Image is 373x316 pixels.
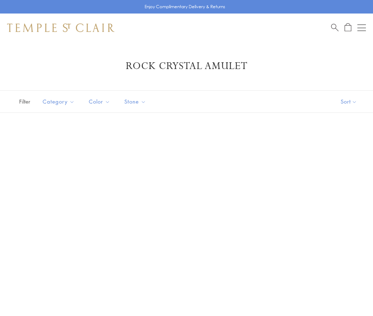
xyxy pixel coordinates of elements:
[145,3,225,10] p: Enjoy Complimentary Delivery & Returns
[331,23,339,32] a: Search
[37,94,80,110] button: Category
[357,23,366,32] button: Open navigation
[83,94,115,110] button: Color
[325,91,373,112] button: Show sort by
[85,97,115,106] span: Color
[121,97,151,106] span: Stone
[39,97,80,106] span: Category
[119,94,151,110] button: Stone
[18,60,355,73] h1: Rock Crystal Amulet
[7,23,114,32] img: Temple St. Clair
[345,23,351,32] a: Open Shopping Bag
